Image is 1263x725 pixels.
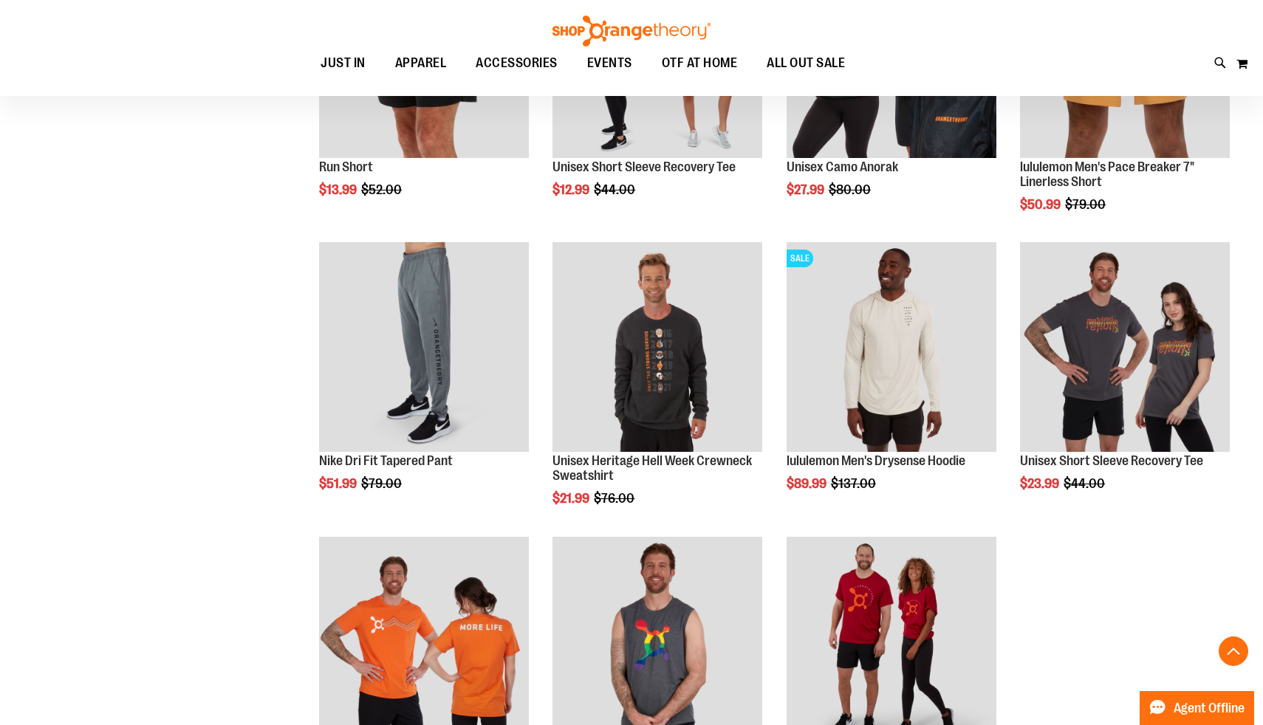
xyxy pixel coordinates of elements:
img: Product image for lululemon Mens Drysense Hoodie Bone [787,242,996,452]
a: Product image for Nike Dri Fit Tapered Pant [319,242,529,454]
span: $13.99 [319,182,359,197]
span: $79.00 [1065,197,1108,212]
span: EVENTS [587,47,632,80]
span: $44.00 [1064,476,1107,491]
span: $51.99 [319,476,359,491]
span: $12.99 [552,182,592,197]
span: $21.99 [552,491,592,506]
a: Product image for Unisex Short Sleeve Recovery Tee [1020,242,1230,454]
div: product [545,235,770,543]
span: $137.00 [831,476,878,491]
span: $50.99 [1020,197,1063,212]
span: $80.00 [829,182,873,197]
a: lululemon Men's Pace Breaker 7" Linerless Short [1020,159,1194,189]
span: $27.99 [787,182,826,197]
a: Unisex Heritage Hell Week Crewneck Sweatshirt [552,453,752,483]
a: Unisex Camo Anorak [787,159,898,174]
img: Product image for Nike Dri Fit Tapered Pant [319,242,529,452]
a: Nike Dri Fit Tapered Pant [319,453,453,468]
span: APPAREL [395,47,447,80]
img: Product image for Unisex Heritage Hell Week Crewneck Sweatshirt [552,242,762,452]
span: $52.00 [361,182,404,197]
a: Product image for lululemon Mens Drysense Hoodie BoneSALE [787,242,996,454]
div: product [312,235,536,529]
span: JUST IN [321,47,366,80]
img: Shop Orangetheory [550,16,713,47]
a: Unisex Short Sleeve Recovery Tee [552,159,736,174]
img: Product image for Unisex Short Sleeve Recovery Tee [1020,242,1230,452]
span: OTF AT HOME [662,47,738,80]
span: ACCESSORIES [476,47,558,80]
span: Agent Offline [1174,701,1245,715]
span: $23.99 [1020,476,1061,491]
span: $79.00 [361,476,404,491]
span: $44.00 [594,182,637,197]
button: Back To Top [1219,636,1248,666]
span: ALL OUT SALE [767,47,845,80]
span: $89.99 [787,476,829,491]
div: product [779,235,1004,529]
span: SALE [787,250,813,267]
a: Unisex Short Sleeve Recovery Tee [1020,453,1203,468]
div: product [1013,235,1237,529]
span: $76.00 [594,491,637,506]
button: Agent Offline [1140,691,1254,725]
a: Product image for Unisex Heritage Hell Week Crewneck Sweatshirt [552,242,762,454]
a: lululemon Men's Drysense Hoodie [787,453,965,468]
a: Run Short [319,159,373,174]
